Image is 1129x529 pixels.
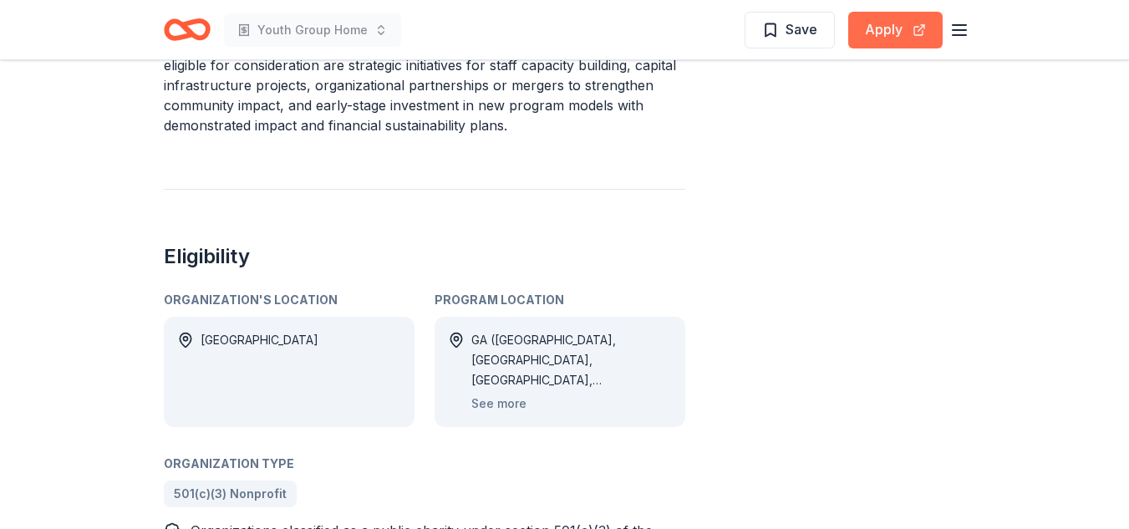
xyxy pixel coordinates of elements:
span: Youth Group Home [257,20,368,40]
div: Organization Type [164,454,685,474]
button: See more [471,394,526,414]
span: 501(c)(3) Nonprofit [174,484,287,504]
button: Save [745,12,835,48]
div: Program Location [435,290,685,310]
div: [GEOGRAPHIC_DATA] [201,330,318,414]
div: Organization's Location [164,290,414,310]
h2: Eligibility [164,243,685,270]
button: Youth Group Home [224,13,401,47]
a: 501(c)(3) Nonprofit [164,481,297,507]
span: Save [786,18,817,40]
a: Home [164,10,211,49]
div: GA ([GEOGRAPHIC_DATA], [GEOGRAPHIC_DATA], [GEOGRAPHIC_DATA], [GEOGRAPHIC_DATA], [GEOGRAPHIC_DATA]... [471,330,672,390]
button: Apply [848,12,943,48]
